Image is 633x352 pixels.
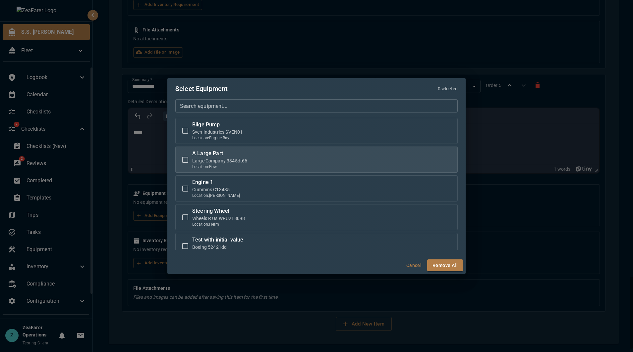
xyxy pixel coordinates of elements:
body: Rich Text Area. Press ALT-0 for help. [5,5,466,12]
body: Rich Text Area. Press ALT-0 for help. [5,5,466,40]
button: Remove All [427,259,463,272]
p: 0 selected [438,85,458,92]
p: Large Company 3345dt66 [192,157,247,164]
p: Location: [PERSON_NAME] [192,193,240,198]
p: Test with initial value [192,236,243,244]
p: A Large Part [192,150,247,157]
p: Location: Bow [192,164,247,170]
p: Sven Industries SVEN01 [192,129,243,135]
p: Boeing 52421dd [192,244,243,250]
p: Engine 1 [192,178,240,186]
button: Cancel [403,259,425,272]
p: Location: Helm [192,222,245,227]
p: Bilge Pump [192,121,243,129]
p: Location: Engine Bay [192,135,243,141]
p: Cummins C13435 [192,186,240,193]
p: Wheels R Us WRU218u98 [192,215,245,222]
p: Steering Wheel [192,207,245,215]
h6: Select Equipment [175,83,228,94]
